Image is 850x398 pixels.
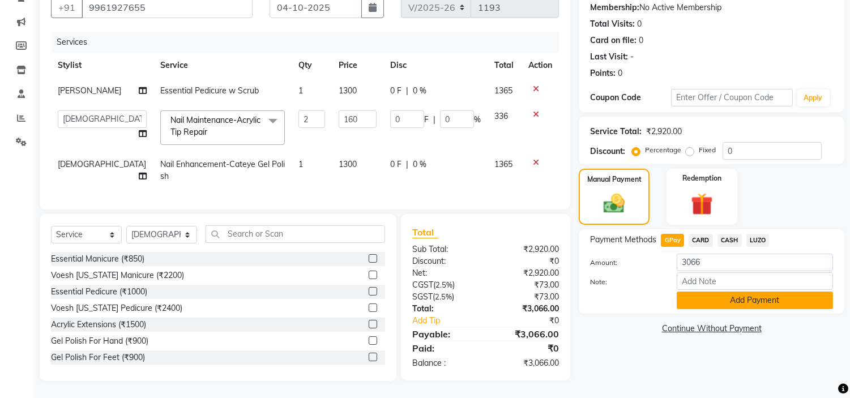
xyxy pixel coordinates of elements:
[383,53,488,78] th: Disc
[51,286,147,298] div: Essential Pedicure (₹1000)
[637,18,642,30] div: 0
[51,319,146,331] div: Acrylic Extensions (₹1500)
[406,85,408,97] span: |
[699,145,716,155] label: Fixed
[689,234,713,247] span: CARD
[474,114,481,126] span: %
[494,111,508,121] span: 336
[499,315,568,327] div: ₹0
[590,51,628,63] div: Last Visit:
[51,335,148,347] div: Gel Polish For Hand (₹900)
[522,53,559,78] th: Action
[51,269,184,281] div: Voesh [US_STATE] Manicure (₹2200)
[433,114,435,126] span: |
[153,53,292,78] th: Service
[587,174,642,185] label: Manual Payment
[412,280,433,290] span: CGST
[160,159,285,181] span: Nail Enhancement-Cateye Gel Polish
[404,357,486,369] div: Balance :
[494,85,512,96] span: 1365
[52,32,567,53] div: Services
[582,258,668,268] label: Amount:
[486,327,568,341] div: ₹3,066.00
[486,341,568,355] div: ₹0
[486,279,568,291] div: ₹73.00
[292,53,332,78] th: Qty
[486,303,568,315] div: ₹3,066.00
[590,2,833,14] div: No Active Membership
[413,85,426,97] span: 0 %
[661,234,684,247] span: GPay
[435,280,452,289] span: 2.5%
[677,254,833,271] input: Amount
[51,253,144,265] div: Essential Manicure (₹850)
[597,191,631,216] img: _cash.svg
[581,323,842,335] a: Continue Without Payment
[51,352,145,363] div: Gel Polish For Feet (₹900)
[332,53,383,78] th: Price
[677,292,833,309] button: Add Payment
[486,357,568,369] div: ₹3,066.00
[412,226,438,238] span: Total
[590,2,639,14] div: Membership:
[682,173,721,183] label: Redemption
[590,67,616,79] div: Points:
[639,35,643,46] div: 0
[390,85,401,97] span: 0 F
[590,234,656,246] span: Payment Methods
[590,126,642,138] div: Service Total:
[58,85,121,96] span: [PERSON_NAME]
[486,243,568,255] div: ₹2,920.00
[746,234,770,247] span: LUZO
[486,255,568,267] div: ₹0
[160,85,259,96] span: Essential Pedicure w Scrub
[646,126,682,138] div: ₹2,920.00
[51,53,153,78] th: Stylist
[684,190,720,218] img: _gift.svg
[677,272,833,290] input: Add Note
[404,303,486,315] div: Total:
[590,92,671,104] div: Coupon Code
[58,159,146,169] span: [DEMOGRAPHIC_DATA]
[339,159,357,169] span: 1300
[618,67,622,79] div: 0
[404,327,486,341] div: Payable:
[406,159,408,170] span: |
[494,159,512,169] span: 1365
[404,279,486,291] div: ( )
[486,267,568,279] div: ₹2,920.00
[339,85,357,96] span: 1300
[404,341,486,355] div: Paid:
[206,225,385,243] input: Search or Scan
[404,291,486,303] div: ( )
[590,35,637,46] div: Card on file:
[404,243,486,255] div: Sub Total:
[298,159,303,169] span: 1
[170,115,260,137] span: Nail Maintenance-Acrylic Tip Repair
[404,267,486,279] div: Net:
[645,145,681,155] label: Percentage
[630,51,634,63] div: -
[717,234,742,247] span: CASH
[486,291,568,303] div: ₹73.00
[413,159,426,170] span: 0 %
[404,315,499,327] a: Add Tip
[590,145,625,157] div: Discount:
[207,127,212,137] a: x
[797,89,830,106] button: Apply
[390,159,401,170] span: 0 F
[590,18,635,30] div: Total Visits:
[582,277,668,287] label: Note:
[51,302,182,314] div: Voesh [US_STATE] Pedicure (₹2400)
[488,53,522,78] th: Total
[298,85,303,96] span: 1
[671,89,792,106] input: Enter Offer / Coupon Code
[424,114,429,126] span: F
[412,292,433,302] span: SGST
[435,292,452,301] span: 2.5%
[404,255,486,267] div: Discount:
